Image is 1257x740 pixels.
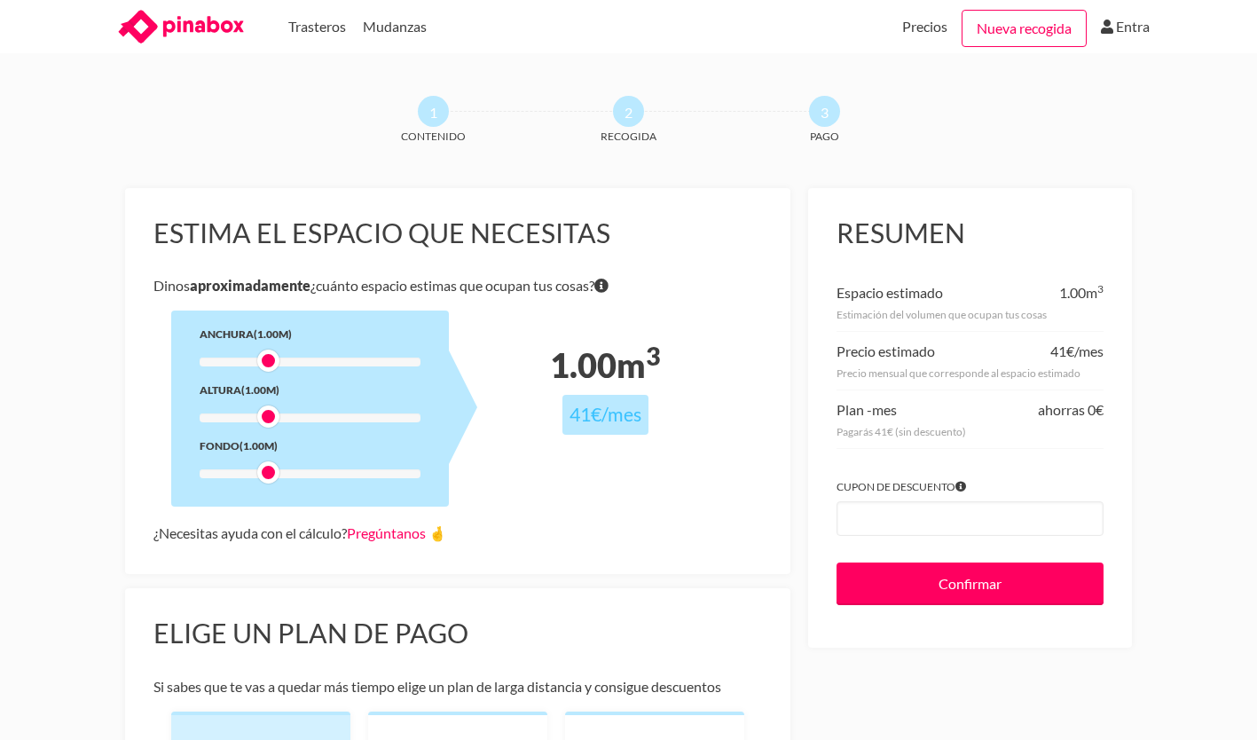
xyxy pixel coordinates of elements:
div: Altura [200,381,420,399]
span: Recogida [563,127,694,146]
div: Pagarás 41€ (sin descuento) [837,422,1104,441]
span: 1.00 [1059,284,1086,301]
span: /mes [601,403,641,426]
sup: 3 [1097,282,1104,295]
span: (1.00m) [254,327,292,341]
input: Confirmar [837,563,1104,605]
span: 3 [809,96,840,127]
span: Si tienes algún cupón introdúcelo para aplicar el descuento [955,477,966,496]
a: Pregúntanos 🤞 [347,524,446,541]
span: Pago [759,127,890,146]
p: Dinos ¿cuánto espacio estimas que ocupan tus cosas? [153,273,763,298]
span: m [617,345,660,385]
div: Anchura [200,325,420,343]
div: Plan - [837,398,897,422]
span: 41€ [570,403,601,426]
div: ahorras 0€ [1038,398,1104,422]
h3: Elige un plan de pago [153,617,763,650]
sup: 3 [646,341,660,371]
span: 1.00 [550,345,617,385]
div: Espacio estimado [837,280,943,305]
div: ¿Necesitas ayuda con el cálculo? [153,521,763,546]
span: /mes [1074,342,1104,359]
h3: Resumen [837,216,1104,250]
span: m [1086,284,1104,301]
span: (1.00m) [240,439,278,453]
a: Nueva recogida [962,10,1087,47]
div: Precio mensual que corresponde al espacio estimado [837,364,1104,382]
h3: Estima el espacio que necesitas [153,216,763,250]
span: 2 [613,96,644,127]
p: Si sabes que te vas a quedar más tiempo elige un plan de larga distancia y consigue descuentos [153,674,763,699]
div: Fondo [200,437,420,455]
b: aproximadamente [190,277,310,294]
span: Contenido [368,127,499,146]
div: Precio estimado [837,339,935,364]
span: mes [872,401,897,418]
span: 41€ [1050,342,1074,359]
span: Si tienes dudas sobre volumen exacto de tus cosas no te preocupes porque nuestro equipo te dirá e... [594,273,609,298]
div: Estimación del volumen que ocupan tus cosas [837,305,1104,324]
span: (1.00m) [241,383,279,397]
label: Cupon de descuento [837,477,1104,496]
span: 1 [418,96,449,127]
